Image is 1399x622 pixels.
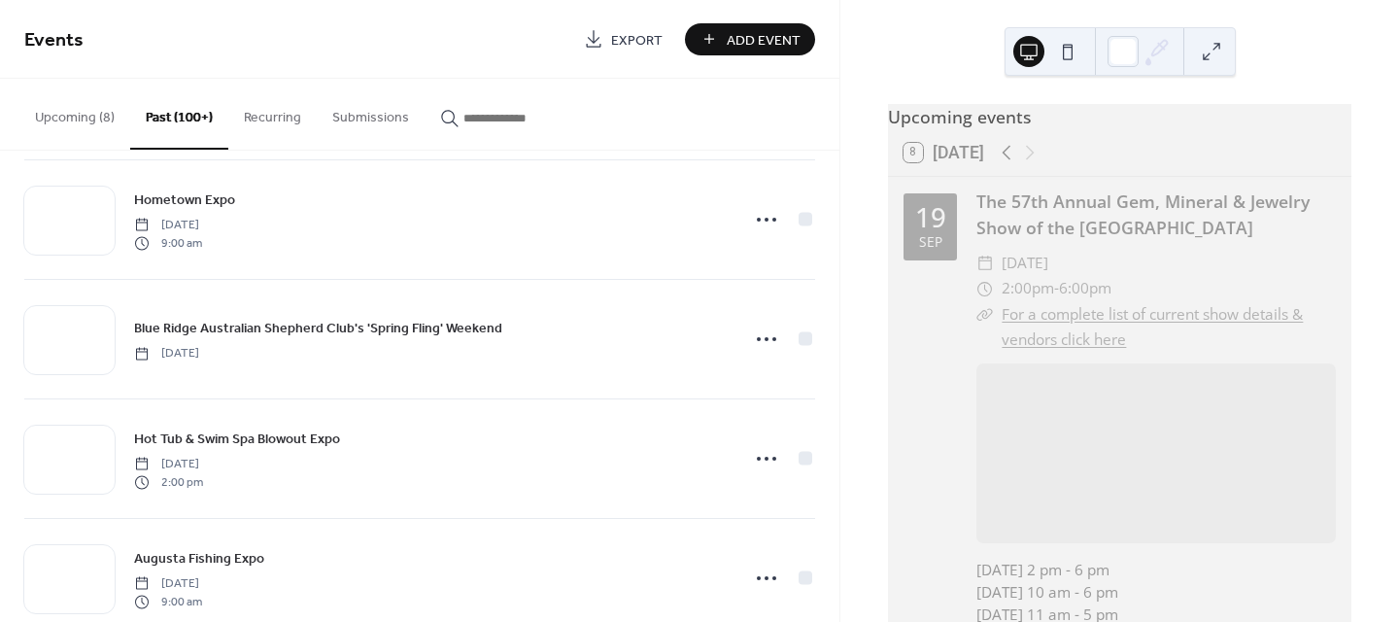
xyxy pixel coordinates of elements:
[134,217,202,234] span: [DATE]
[134,190,235,211] span: Hometown Expo
[134,428,340,450] a: Hot Tub & Swim Spa Blowout Expo
[1002,251,1048,276] span: [DATE]
[134,345,199,363] span: [DATE]
[134,456,203,473] span: [DATE]
[976,251,994,276] div: ​
[317,79,425,148] button: Submissions
[134,319,502,339] span: Blue Ridge Australian Shepherd Club's 'Spring Fling' Weekend
[915,204,946,231] div: 19
[228,79,317,148] button: Recurring
[24,21,84,59] span: Events
[134,430,340,450] span: Hot Tub & Swim Spa Blowout Expo
[134,189,235,211] a: Hometown Expo
[727,30,801,51] span: Add Event
[569,23,677,55] a: Export
[685,23,815,55] button: Add Event
[134,317,502,339] a: Blue Ridge Australian Shepherd Club's 'Spring Fling' Weekend
[1002,304,1303,350] a: For a complete list of current show details & vendors click here
[134,549,264,570] span: Augusta Fishing Expo
[134,593,202,610] span: 9:00 am
[130,79,228,150] button: Past (100+)
[976,276,994,301] div: ​
[976,302,994,328] div: ​
[134,547,264,570] a: Augusta Fishing Expo
[1002,276,1054,301] span: 2:00pm
[1059,276,1111,301] span: 6:00pm
[19,79,130,148] button: Upcoming (8)
[134,234,202,252] span: 9:00 am
[611,30,663,51] span: Export
[976,190,1310,238] a: The 57th Annual Gem, Mineral & Jewelry Show of the [GEOGRAPHIC_DATA]
[888,104,1351,129] div: Upcoming events
[134,575,202,593] span: [DATE]
[134,473,203,491] span: 2:00 pm
[919,235,942,249] div: Sep
[1054,276,1059,301] span: -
